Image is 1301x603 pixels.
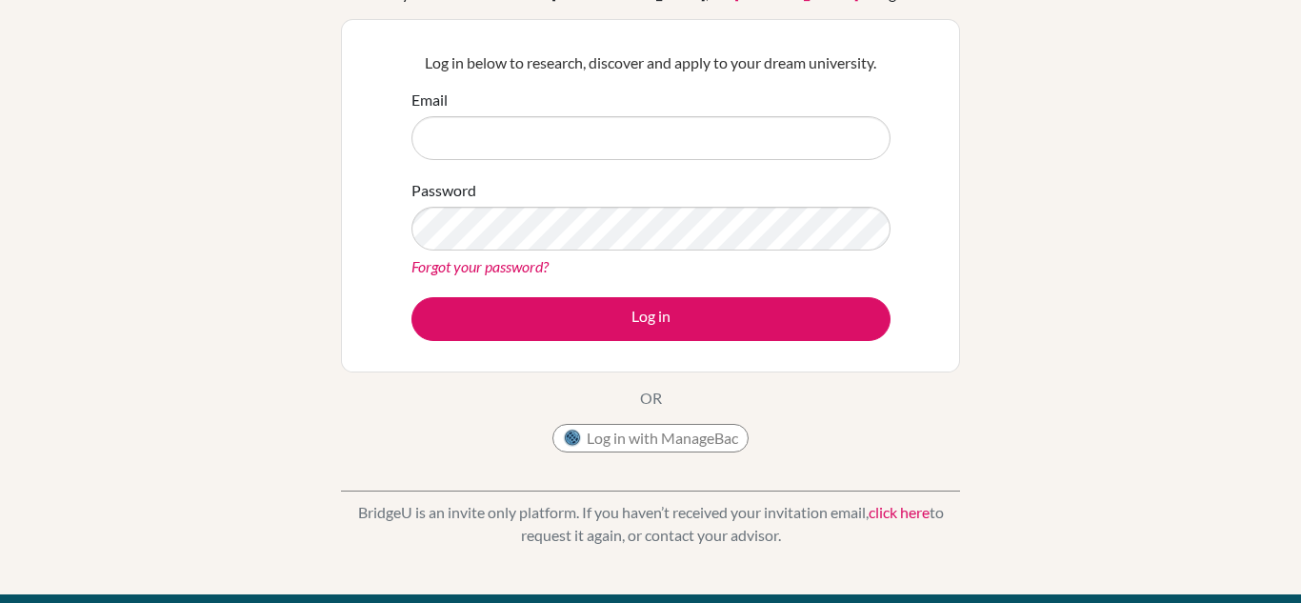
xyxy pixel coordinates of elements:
p: OR [640,387,662,410]
p: BridgeU is an invite only platform. If you haven’t received your invitation email, to request it ... [341,501,960,547]
label: Email [411,89,448,111]
button: Log in [411,297,891,341]
button: Log in with ManageBac [552,424,749,452]
p: Log in below to research, discover and apply to your dream university. [411,51,891,74]
a: click here [869,503,930,521]
label: Password [411,179,476,202]
a: Forgot your password? [411,257,549,275]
